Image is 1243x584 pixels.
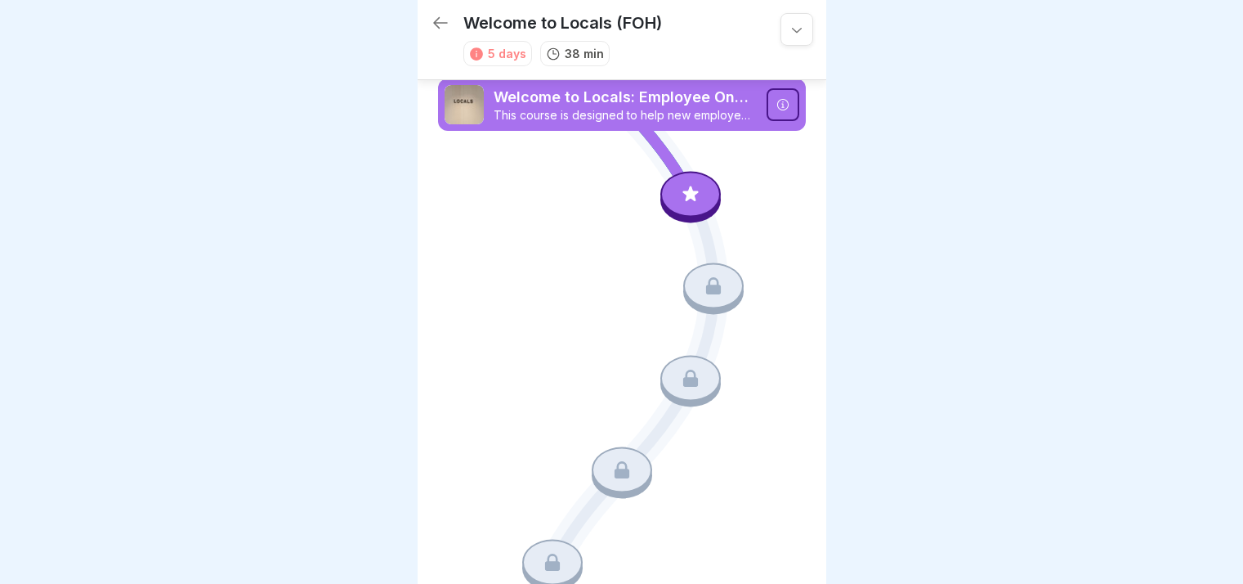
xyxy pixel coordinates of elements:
img: u92mn12y46fqmtayugm310ns.png [445,85,484,124]
p: 38 min [565,45,604,62]
p: This course is designed to help new employees at Locals integrate smoothly into the team. It cove... [494,108,757,123]
p: Welcome to Locals: Employee Onboarding [494,87,757,108]
div: 5 days [488,45,526,62]
p: Welcome to Locals (FOH) [463,13,662,33]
